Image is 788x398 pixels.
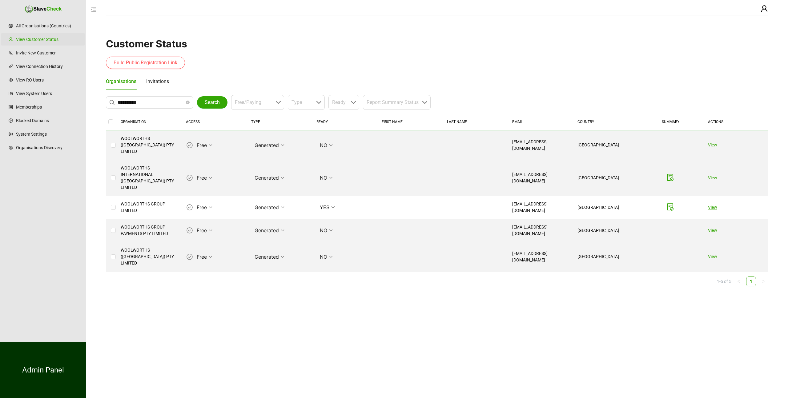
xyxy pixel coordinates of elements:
a: Organisations Discovery [16,141,80,154]
button: left [734,277,744,286]
td: WOOLWORTHS GROUP PAYMENTS PTY LIMITED [116,219,181,242]
td: WOOLWORTHS ([GEOGRAPHIC_DATA]) PTY LIMITED [116,130,181,160]
span: Free [197,173,212,182]
span: Free [197,203,212,212]
span: Search [205,99,220,106]
span: Free [197,226,212,235]
span: Free [197,141,212,150]
span: file-done [667,203,674,211]
td: WOOLWORTHS GROUP LIMITED [116,196,181,219]
span: Generated [255,173,284,182]
span: NO [320,141,333,150]
a: View [708,228,717,233]
th: FIRST NAME [377,113,442,130]
th: READY [312,113,377,130]
td: WOOLWORTHS INTERNATIONAL ([GEOGRAPHIC_DATA]) PTY LIMITED [116,160,181,196]
a: All Organisations (Countries) [16,20,80,32]
div: Invitations [146,78,169,85]
th: ORGANISATION [116,113,181,130]
a: View [708,205,717,210]
span: Free [197,252,212,261]
td: [GEOGRAPHIC_DATA] [573,196,638,219]
h1: Customer Status [106,38,768,50]
th: TYPE [246,113,312,130]
td: [GEOGRAPHIC_DATA] [573,160,638,196]
button: Build Public Registration Link [106,57,185,69]
span: YES [320,203,335,212]
th: ACCESS [181,113,246,130]
td: [GEOGRAPHIC_DATA] [573,219,638,242]
th: LAST NAME [442,113,507,130]
td: WOOLWORTHS ([GEOGRAPHIC_DATA]) PTY LIMITED [116,242,181,272]
a: View [708,175,717,180]
a: System Settings [16,128,80,140]
th: EMAIL [507,113,573,130]
td: [GEOGRAPHIC_DATA] [573,130,638,160]
a: Blocked Domains [16,114,80,127]
span: left [737,280,741,283]
span: Generated [255,141,284,150]
span: file-done [667,174,674,181]
li: Previous Page [734,277,744,286]
td: [EMAIL_ADDRESS][DOMAIN_NAME] [507,130,573,160]
a: View Connection History [16,60,80,73]
span: NO [320,226,333,235]
td: [GEOGRAPHIC_DATA] [573,242,638,272]
th: SUMMARY [638,113,703,130]
div: Organisations [106,78,136,85]
a: View [708,254,717,259]
span: Generated [255,203,284,212]
td: [EMAIL_ADDRESS][DOMAIN_NAME] [507,219,573,242]
td: [EMAIL_ADDRESS][DOMAIN_NAME] [507,242,573,272]
button: Search [197,96,227,109]
a: View System Users [16,87,80,100]
span: user [761,5,768,12]
a: View Customer Status [16,33,80,46]
a: 1 [748,278,754,285]
td: [EMAIL_ADDRESS][DOMAIN_NAME] [507,160,573,196]
th: ACTIONS [703,113,768,130]
li: 1 [746,277,756,286]
button: right [758,277,768,286]
th: COUNTRY [573,113,638,130]
li: 1-5 of 5 [717,278,731,288]
span: NO [320,173,333,182]
a: View RO Users [16,74,80,86]
span: Generated [255,252,284,261]
span: Build Public Registration Link [114,59,177,66]
td: [EMAIL_ADDRESS][DOMAIN_NAME] [507,196,573,219]
a: Invite New Customer [16,47,80,59]
a: Memberships [16,101,80,113]
span: close-circle [186,101,190,104]
li: Next Page [758,277,768,286]
span: Generated [255,226,284,235]
span: NO [320,252,333,261]
span: right [762,280,765,283]
a: View [708,142,717,147]
span: close-circle [186,100,190,105]
span: menu-fold [91,7,96,12]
